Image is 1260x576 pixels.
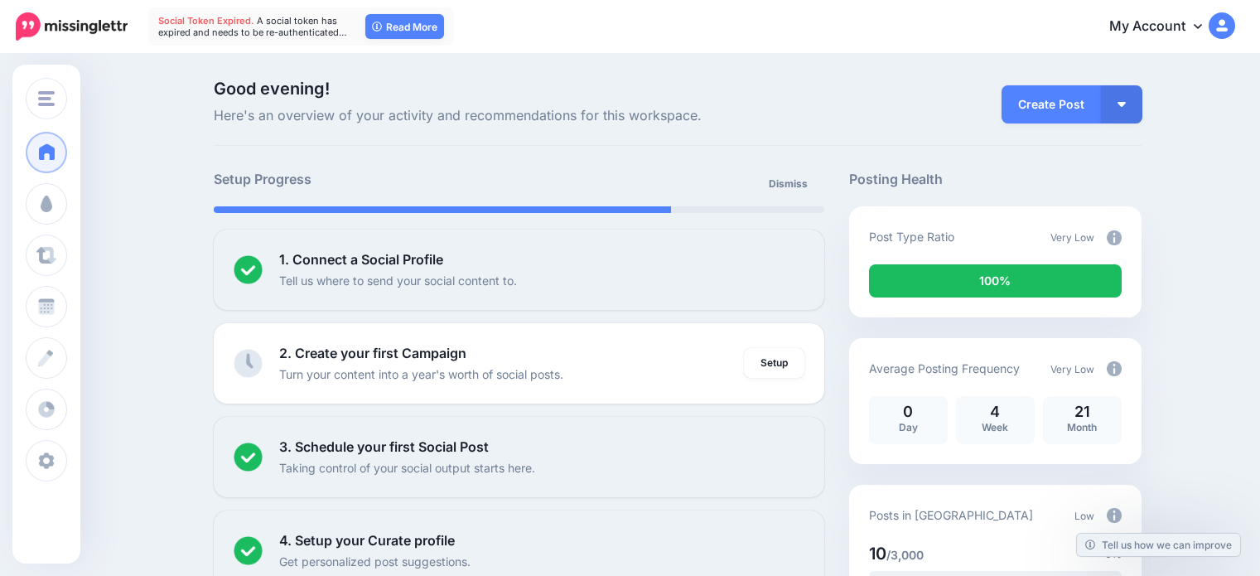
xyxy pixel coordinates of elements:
[279,345,466,361] b: 2. Create your first Campaign
[279,532,455,549] b: 4. Setup your Curate profile
[869,264,1122,298] div: 100% of your posts in the last 30 days were manually created (i.e. were not from Drip Campaigns o...
[279,365,563,384] p: Turn your content into a year's worth of social posts.
[279,458,535,477] p: Taking control of your social output starts here.
[214,105,824,127] span: Here's an overview of your activity and recommendations for this workspace.
[279,251,443,268] b: 1. Connect a Social Profile
[234,443,263,472] img: checked-circle.png
[279,438,489,455] b: 3. Schedule your first Social Post
[744,348,804,378] a: Setup
[982,421,1008,433] span: Week
[1107,361,1122,376] img: info-circle-grey.png
[38,91,55,106] img: menu.png
[1107,230,1122,245] img: info-circle-grey.png
[877,404,939,419] p: 0
[158,15,254,27] span: Social Token Expired.
[1107,508,1122,523] img: info-circle-grey.png
[869,227,954,246] p: Post Type Ratio
[869,544,886,564] span: 10
[1077,534,1240,556] a: Tell us how we can improve
[1050,363,1094,375] span: Very Low
[1074,510,1094,522] span: Low
[234,255,263,284] img: checked-circle.png
[365,14,444,39] a: Read More
[234,349,263,378] img: clock-grey.png
[1093,7,1235,47] a: My Account
[214,79,330,99] span: Good evening!
[759,169,818,199] a: Dismiss
[899,421,918,433] span: Day
[158,15,347,38] span: A social token has expired and needs to be re-authenticated…
[1067,421,1097,433] span: Month
[279,271,517,290] p: Tell us where to send your social content to.
[886,548,924,562] span: /3,000
[1118,102,1126,107] img: arrow-down-white.png
[279,552,471,571] p: Get personalized post suggestions.
[16,12,128,41] img: Missinglettr
[964,404,1026,419] p: 4
[1051,404,1113,419] p: 21
[849,169,1142,190] h5: Posting Health
[1002,85,1101,123] a: Create Post
[214,169,519,190] h5: Setup Progress
[869,359,1020,378] p: Average Posting Frequency
[234,536,263,565] img: checked-circle.png
[869,506,1033,525] p: Posts in [GEOGRAPHIC_DATA]
[1050,231,1094,244] span: Very Low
